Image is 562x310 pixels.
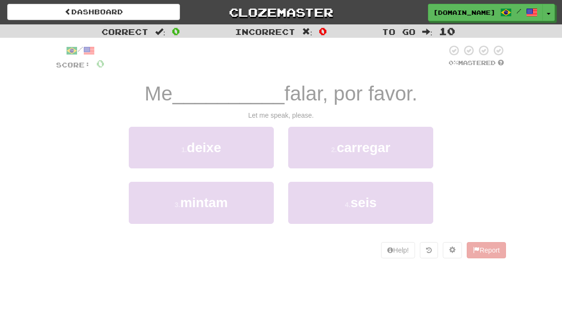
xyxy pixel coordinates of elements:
span: 0 [96,57,104,69]
button: 2.carregar [288,127,433,168]
button: Help! [381,242,415,258]
span: __________ [172,82,284,105]
span: To go [382,27,416,36]
span: 0 [172,25,180,37]
span: carregar [337,140,390,155]
a: Dashboard [7,4,180,20]
span: / [517,8,521,14]
span: Correct [101,27,148,36]
a: Clozemaster [194,4,367,21]
span: seis [350,195,377,210]
span: falar, por favor. [284,82,417,105]
span: : [422,28,433,36]
span: 0 % [449,59,458,66]
small: 2 . [331,146,337,154]
button: Round history (alt+y) [420,242,438,258]
button: 1.deixe [129,127,274,168]
span: Score: [56,61,90,69]
small: 3 . [175,201,180,209]
span: 0 [319,25,327,37]
div: Let me speak, please. [56,111,506,120]
span: : [302,28,313,36]
button: 4.seis [288,182,433,223]
span: : [155,28,166,36]
span: mintam [180,195,228,210]
button: 3.mintam [129,182,274,223]
span: deixe [187,140,221,155]
div: / [56,44,104,56]
span: Incorrect [235,27,295,36]
small: 4 . [345,201,351,209]
span: [DOMAIN_NAME] [433,8,495,17]
span: 10 [439,25,455,37]
small: 1 . [181,146,187,154]
span: Me [145,82,172,105]
button: Report [467,242,506,258]
div: Mastered [447,59,506,67]
a: [DOMAIN_NAME] / [428,4,543,21]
